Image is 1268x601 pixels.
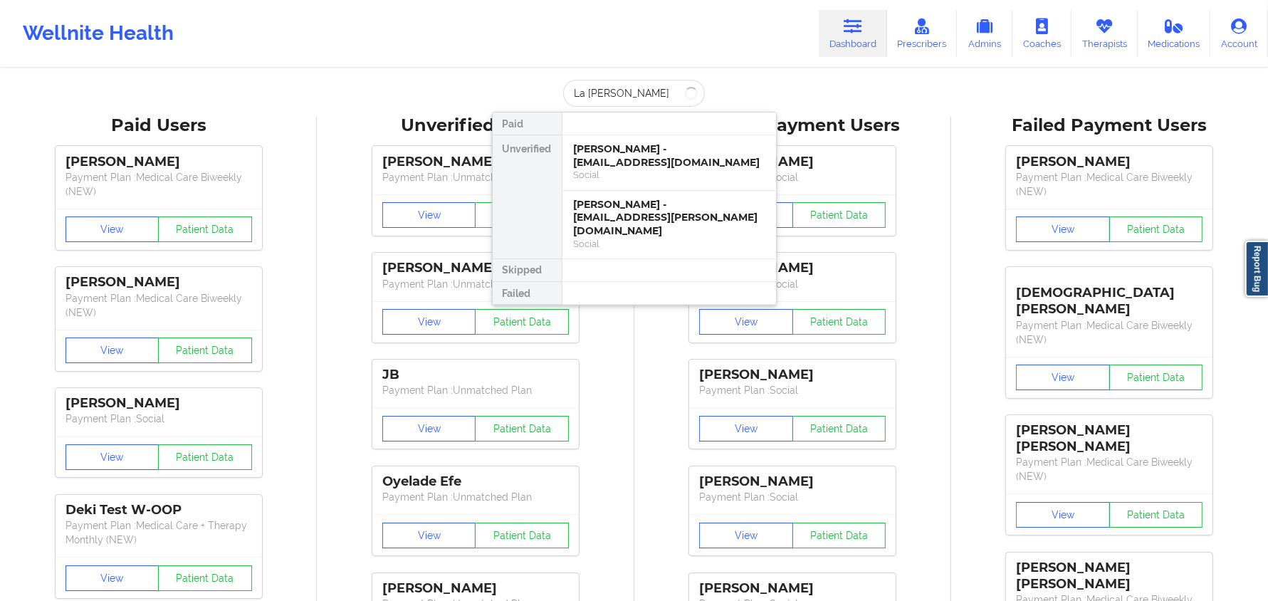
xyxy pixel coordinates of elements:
p: Payment Plan : Unmatched Plan [382,170,569,184]
button: Patient Data [475,523,569,548]
button: Patient Data [475,416,569,441]
div: [PERSON_NAME] [699,367,886,383]
div: Skipped [493,259,562,282]
p: Payment Plan : Social [699,490,886,504]
div: [PERSON_NAME] [66,395,252,412]
p: Payment Plan : Social [699,277,886,291]
div: [PERSON_NAME] [382,580,569,597]
div: [PERSON_NAME] [PERSON_NAME] [1016,560,1202,592]
a: Report Bug [1245,241,1268,297]
a: Prescribers [887,10,958,57]
div: [PERSON_NAME] [382,154,569,170]
p: Payment Plan : Social [699,383,886,397]
div: [DEMOGRAPHIC_DATA][PERSON_NAME] [1016,274,1202,318]
button: View [1016,216,1110,242]
div: [PERSON_NAME] [699,154,886,170]
button: View [66,565,159,591]
button: View [699,416,793,441]
a: Account [1210,10,1268,57]
button: Patient Data [792,523,886,548]
a: Medications [1138,10,1211,57]
p: Payment Plan : Social [699,170,886,184]
button: View [699,523,793,548]
a: Dashboard [819,10,887,57]
div: Unverified Users [327,115,624,137]
p: Payment Plan : Unmatched Plan [382,277,569,291]
div: [PERSON_NAME] [66,274,252,291]
button: View [66,338,159,363]
button: Patient Data [158,444,252,470]
a: Therapists [1071,10,1138,57]
button: View [1016,365,1110,390]
button: View [382,523,476,548]
button: Patient Data [792,202,886,228]
div: Failed [493,282,562,305]
div: [PERSON_NAME] - [EMAIL_ADDRESS][DOMAIN_NAME] [574,142,765,169]
div: Deki Test W-OOP [66,502,252,518]
div: Paid [493,113,562,135]
p: Payment Plan : Medical Care Biweekly (NEW) [66,170,252,199]
button: Patient Data [158,565,252,591]
p: Payment Plan : Social [66,412,252,426]
button: View [66,444,159,470]
div: Social [574,169,765,181]
p: Payment Plan : Unmatched Plan [382,490,569,504]
button: Patient Data [158,338,252,363]
p: Payment Plan : Medical Care Biweekly (NEW) [1016,170,1202,199]
button: View [66,216,159,242]
div: [PERSON_NAME] [699,580,886,597]
div: JB [382,367,569,383]
div: [PERSON_NAME] [1016,154,1202,170]
a: Admins [957,10,1012,57]
div: [PERSON_NAME] - [EMAIL_ADDRESS][PERSON_NAME][DOMAIN_NAME] [574,198,765,238]
a: Coaches [1012,10,1071,57]
div: [PERSON_NAME] [699,260,886,276]
p: Payment Plan : Medical Care Biweekly (NEW) [1016,455,1202,484]
p: Payment Plan : Medical Care + Therapy Monthly (NEW) [66,518,252,547]
button: Patient Data [792,416,886,441]
button: Patient Data [1109,365,1203,390]
button: View [382,416,476,441]
button: Patient Data [475,309,569,335]
button: View [382,309,476,335]
div: [PERSON_NAME] [PERSON_NAME] [1016,422,1202,455]
button: View [699,309,793,335]
div: Unverified [493,135,562,259]
button: Patient Data [158,216,252,242]
button: Patient Data [792,309,886,335]
div: [PERSON_NAME] [66,154,252,170]
div: Failed Payment Users [961,115,1258,137]
p: Payment Plan : Medical Care Biweekly (NEW) [1016,318,1202,347]
div: [PERSON_NAME] [699,474,886,490]
button: Patient Data [1109,502,1203,528]
div: Paid Users [10,115,307,137]
div: Oyelade Efe [382,474,569,490]
button: View [1016,502,1110,528]
div: Skipped Payment Users [644,115,941,137]
button: View [382,202,476,228]
p: Payment Plan : Medical Care Biweekly (NEW) [66,291,252,320]
button: Patient Data [1109,216,1203,242]
button: Patient Data [475,202,569,228]
div: Social [574,238,765,250]
div: [PERSON_NAME] [382,260,569,276]
p: Payment Plan : Unmatched Plan [382,383,569,397]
